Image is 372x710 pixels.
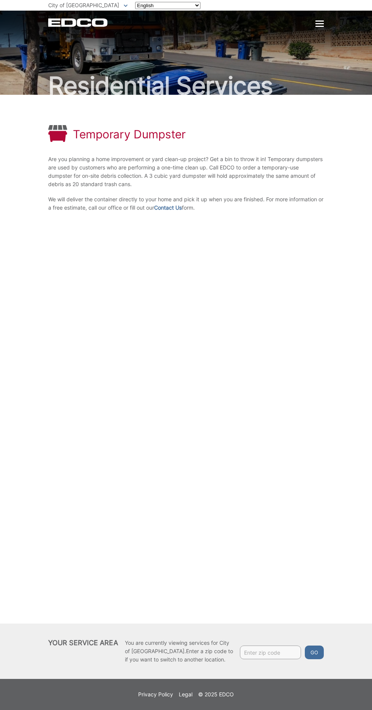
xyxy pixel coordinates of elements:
[48,2,119,8] span: City of [GEOGRAPHIC_DATA]
[48,155,324,188] p: Are you planning a home improvement or yard clean-up project? Get a bin to throw it in! Temporary...
[240,646,301,659] input: Enter zip code
[48,18,109,27] a: EDCD logo. Return to the homepage.
[48,639,118,664] h2: Your Service Area
[125,639,233,664] p: You are currently viewing services for City of [GEOGRAPHIC_DATA]. Enter a zip code to if you want...
[138,690,173,699] a: Privacy Policy
[154,204,182,212] a: Contact Us
[48,74,324,98] h2: Residential Services
[179,690,192,699] a: Legal
[305,646,324,659] button: Go
[135,2,200,9] select: Select a language
[198,690,234,699] p: © 2025 EDCO
[48,195,324,212] p: We will deliver the container directly to your home and pick it up when you are finished. For mor...
[73,127,186,141] h1: Temporary Dumpster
